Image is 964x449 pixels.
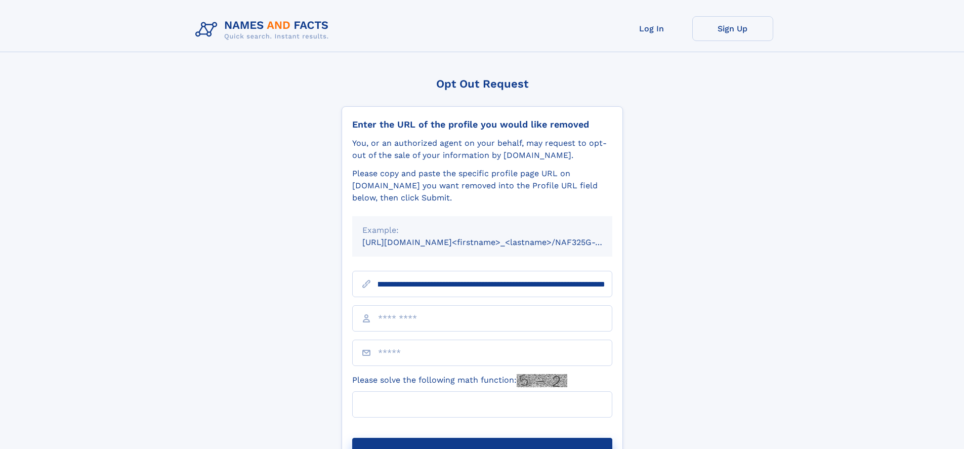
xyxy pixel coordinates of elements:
[362,237,632,247] small: [URL][DOMAIN_NAME]<firstname>_<lastname>/NAF325G-xxxxxxxx
[342,77,623,90] div: Opt Out Request
[352,374,567,387] label: Please solve the following math function:
[611,16,692,41] a: Log In
[692,16,773,41] a: Sign Up
[352,137,612,161] div: You, or an authorized agent on your behalf, may request to opt-out of the sale of your informatio...
[362,224,602,236] div: Example:
[352,119,612,130] div: Enter the URL of the profile you would like removed
[191,16,337,44] img: Logo Names and Facts
[352,168,612,204] div: Please copy and paste the specific profile page URL on [DOMAIN_NAME] you want removed into the Pr...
